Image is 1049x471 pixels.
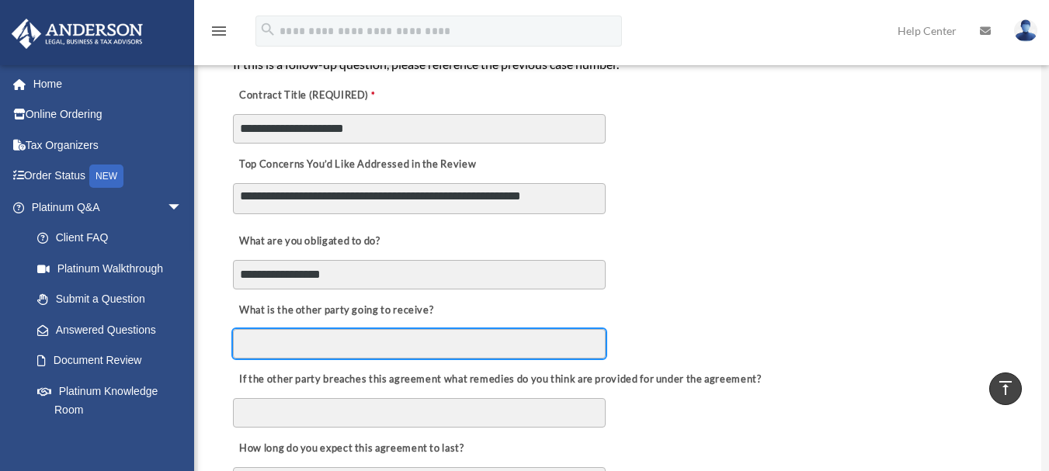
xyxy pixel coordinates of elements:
[233,369,765,391] label: If the other party breaches this agreement what remedies do you think are provided for under the ...
[22,314,206,345] a: Answered Questions
[89,165,123,188] div: NEW
[11,130,206,161] a: Tax Organizers
[22,376,206,425] a: Platinum Knowledge Room
[1014,19,1037,42] img: User Pic
[233,230,388,252] label: What are you obligated to do?
[996,379,1015,397] i: vertical_align_top
[22,345,198,376] a: Document Review
[210,22,228,40] i: menu
[11,99,206,130] a: Online Ordering
[11,161,206,192] a: Order StatusNEW
[259,21,276,38] i: search
[233,85,388,107] label: Contract Title (REQUIRED)
[7,19,148,49] img: Anderson Advisors Platinum Portal
[22,223,206,254] a: Client FAQ
[22,284,206,315] a: Submit a Question
[22,253,206,284] a: Platinum Walkthrough
[233,438,467,460] label: How long do you expect this agreement to last?
[11,192,206,223] a: Platinum Q&Aarrow_drop_down
[167,192,198,223] span: arrow_drop_down
[210,27,228,40] a: menu
[233,300,437,322] label: What is the other party going to receive?
[989,372,1022,405] a: vertical_align_top
[233,154,480,176] label: Top Concerns You’d Like Addressed in the Review
[11,68,206,99] a: Home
